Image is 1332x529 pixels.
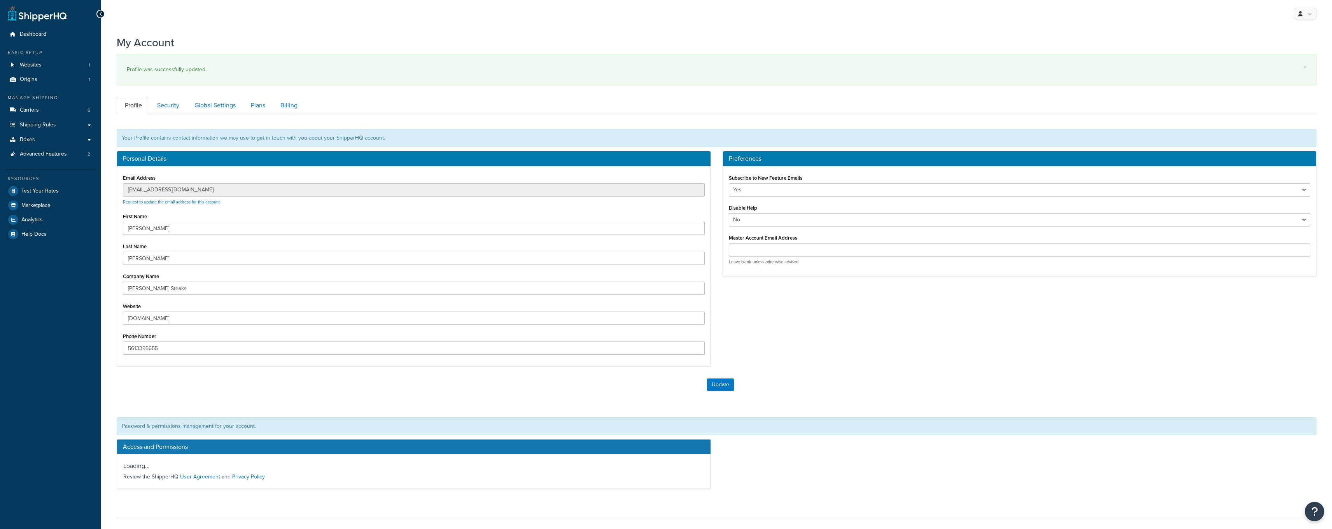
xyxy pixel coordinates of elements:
li: Advanced Features [6,147,95,161]
span: Analytics [21,217,43,223]
a: Test Your Rates [6,184,95,198]
h3: Preferences [729,155,1311,162]
span: Boxes [20,137,35,143]
a: Analytics [6,213,95,227]
label: Website [123,303,141,309]
span: 1 [89,62,90,68]
a: Advanced Features 2 [6,147,95,161]
div: Manage Shipping [6,95,95,101]
a: Marketplace [6,198,95,212]
a: User Agreement [180,473,220,481]
div: Password & permissions management for your account. [117,417,1316,435]
a: Security [149,97,186,114]
a: Websites 1 [6,58,95,72]
span: Test Your Rates [21,188,59,194]
p: Review the ShipperHQ and [123,471,704,482]
a: ShipperHQ Home [8,6,67,21]
a: Privacy Policy [232,473,265,481]
li: Websites [6,58,95,72]
span: Help Docs [21,231,47,238]
a: Dashboard [6,27,95,42]
a: Help Docs [6,227,95,241]
h1: My Account [117,35,174,50]
button: Update [707,378,734,391]
div: Loading... [117,454,711,489]
a: Profile [117,97,148,114]
span: 6 [88,107,90,114]
a: × [1303,64,1306,70]
span: Advanced Features [20,151,67,158]
span: 2 [88,151,90,158]
span: Carriers [20,107,39,114]
label: Email Address [123,175,156,181]
label: Last Name [123,243,147,249]
div: Basic Setup [6,49,95,56]
span: 1 [89,76,90,83]
a: Global Settings [186,97,242,114]
label: Master Account Email Address [729,235,797,241]
a: Origins 1 [6,72,95,87]
a: Plans [243,97,271,114]
li: Carriers [6,103,95,117]
div: Resources [6,175,95,182]
div: Profile was successfully updated. [127,64,1306,75]
a: Request to update the email address for this account [123,199,220,205]
a: Carriers 6 [6,103,95,117]
button: Open Resource Center [1305,502,1324,521]
label: First Name [123,214,147,219]
p: Leave blank unless otherwise advised [729,259,1311,265]
label: Subscribe to New Feature Emails [729,175,802,181]
span: Dashboard [20,31,46,38]
a: Shipping Rules [6,118,95,132]
li: Origins [6,72,95,87]
h3: Personal Details [123,155,705,162]
span: Websites [20,62,42,68]
div: Your Profile contains contact information we may use to get in touch with you about your ShipperH... [117,129,1316,147]
span: Marketplace [21,202,51,209]
span: Shipping Rules [20,122,56,128]
label: Phone Number [123,333,156,339]
label: Company Name [123,273,159,279]
h3: Access and Permissions [117,440,711,454]
span: Origins [20,76,37,83]
a: Billing [272,97,304,114]
a: Boxes [6,133,95,147]
label: Disable Help [729,205,757,211]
